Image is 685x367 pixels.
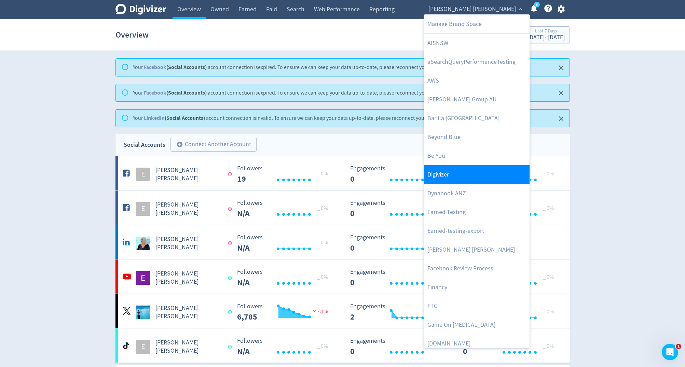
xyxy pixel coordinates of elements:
[424,315,530,334] a: Game On [MEDICAL_DATA]
[424,334,530,353] a: [DOMAIN_NAME]
[424,128,530,146] a: Beyond Blue
[424,53,530,71] a: aSearchQueryPerformanceTesting
[424,109,530,128] a: Barilla [GEOGRAPHIC_DATA]
[424,34,530,53] a: AISNSW
[424,146,530,165] a: Be You
[662,344,678,360] iframe: Intercom live chat
[424,184,530,203] a: Dynabook ANZ
[676,344,681,349] span: 1
[424,222,530,240] a: Earned-testing-export
[424,203,530,222] a: Earned Testing
[424,278,530,297] a: Financy
[424,240,530,259] a: [PERSON_NAME] [PERSON_NAME]
[424,90,530,109] a: [PERSON_NAME] Group AU
[424,259,530,278] a: Facebook Review Process
[424,15,530,33] a: Manage Brand Space
[424,165,530,184] a: Digivizer
[424,71,530,90] a: AWS
[424,297,530,315] a: FTG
